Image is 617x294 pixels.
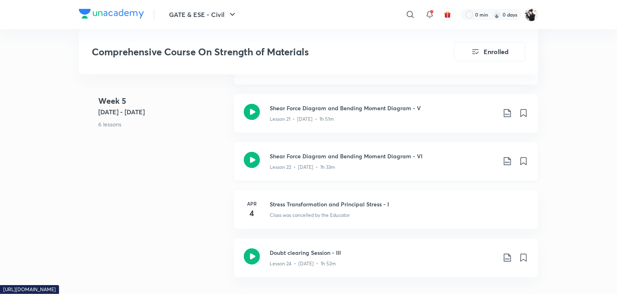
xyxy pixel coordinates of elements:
[270,152,496,160] h3: Shear Force Diagram and Bending Moment Diagram - VI
[454,42,525,61] button: Enrolled
[79,9,144,19] img: Company Logo
[98,107,228,117] h5: [DATE] - [DATE]
[270,200,528,208] h3: Stress Transformation and Principal Stress - I
[244,200,260,207] h6: Apr
[270,115,334,123] p: Lesson 21 • [DATE] • 1h 51m
[234,94,538,142] a: Shear Force Diagram and Bending Moment Diagram - VLesson 21 • [DATE] • 1h 51m
[79,9,144,21] a: Company Logo
[92,46,408,58] h3: Comprehensive Course On Strength of Materials
[234,142,538,190] a: Shear Force Diagram and Bending Moment Diagram - VILesson 22 • [DATE] • 1h 33m
[234,239,538,287] a: Doubt clearing Session - IIILesson 24 • [DATE] • 1h 52m
[270,212,350,219] p: Class was cancelled by the Educator
[524,8,538,21] img: Lucky verma
[441,8,454,21] button: avatar
[164,6,242,23] button: GATE & ESE - Civil
[444,11,451,18] img: avatar
[270,104,496,112] h3: Shear Force Diagram and Bending Moment Diagram - V
[244,207,260,219] h4: 4
[493,10,501,19] img: streak
[270,260,336,267] p: Lesson 24 • [DATE] • 1h 52m
[234,190,538,239] a: Apr4Stress Transformation and Principal Stress - IClass was cancelled by the Educator
[270,248,496,257] h3: Doubt clearing Session - III
[98,95,228,107] h4: Week 5
[270,164,335,171] p: Lesson 22 • [DATE] • 1h 33m
[98,120,228,128] p: 6 lessons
